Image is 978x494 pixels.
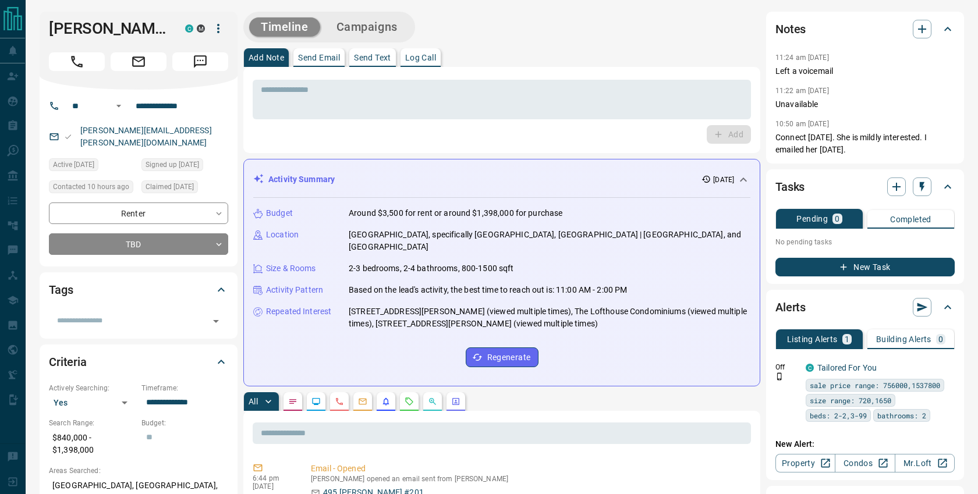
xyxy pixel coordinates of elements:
span: Active [DATE] [53,159,94,170]
h2: Tags [49,280,73,299]
p: Completed [890,215,931,223]
p: Based on the lead's activity, the best time to reach out is: 11:00 AM - 2:00 PM [349,284,627,296]
svg: Emails [358,397,367,406]
p: [STREET_ADDRESS][PERSON_NAME] (viewed multiple times), The Lofthouse Condominiums (viewed multipl... [349,305,750,330]
p: 2-3 bedrooms, 2-4 bathrooms, 800-1500 sqft [349,262,514,275]
svg: Calls [335,397,344,406]
div: Sun Aug 10 2025 [49,158,136,175]
svg: Requests [405,397,414,406]
div: Tue Aug 12 2025 [49,180,136,197]
p: Connect [DATE]. She is mildly interested. I emailed her [DATE]. [775,132,955,156]
p: Areas Searched: [49,465,228,476]
div: condos.ca [806,364,814,372]
p: All [249,397,258,406]
p: Activity Summary [268,173,335,186]
span: Email [111,52,166,71]
svg: Agent Actions [451,397,460,406]
svg: Lead Browsing Activity [311,397,321,406]
a: Condos [835,454,895,472]
p: 1 [845,335,849,343]
div: Renter [49,202,228,224]
div: TBD [49,233,228,255]
button: Open [208,313,224,329]
a: [PERSON_NAME][EMAIL_ADDRESS][PERSON_NAME][DOMAIN_NAME] [80,126,212,147]
p: Off [775,362,799,372]
div: Alerts [775,293,955,321]
div: condos.ca [185,24,193,33]
p: [DATE] [253,482,293,491]
p: 11:24 am [DATE] [775,54,829,62]
p: [DATE] [713,175,734,185]
p: Log Call [405,54,436,62]
p: Timeframe: [141,383,228,393]
span: Claimed [DATE] [146,181,194,193]
div: Tasks [775,173,955,201]
button: Regenerate [466,347,538,367]
h2: Notes [775,20,806,38]
p: 10:50 am [DATE] [775,120,829,128]
div: Fri Jun 24 2016 [141,158,228,175]
button: Open [112,99,126,113]
a: Mr.Loft [895,454,955,472]
div: Yes [49,393,136,412]
p: Email - Opened [311,463,746,475]
h2: Alerts [775,298,806,317]
span: sale price range: 756000,1537800 [810,379,940,391]
div: Tags [49,276,228,304]
p: Building Alerts [876,335,931,343]
button: New Task [775,258,955,276]
svg: Email Valid [64,133,72,141]
p: Actively Searching: [49,383,136,393]
span: Call [49,52,105,71]
p: Unavailable [775,98,955,111]
button: Campaigns [325,17,409,37]
p: Send Text [354,54,391,62]
p: [PERSON_NAME] opened an email sent from [PERSON_NAME] [311,475,746,483]
p: No pending tasks [775,233,955,251]
h2: Tasks [775,177,805,196]
svg: Opportunities [428,397,437,406]
p: [GEOGRAPHIC_DATA], specifically [GEOGRAPHIC_DATA], [GEOGRAPHIC_DATA] | [GEOGRAPHIC_DATA], and [GE... [349,229,750,253]
svg: Listing Alerts [381,397,391,406]
svg: Notes [288,397,297,406]
p: Left a voicemail [775,65,955,77]
p: $840,000 - $1,398,000 [49,428,136,460]
span: Message [172,52,228,71]
div: Notes [775,15,955,43]
p: Budget: [141,418,228,428]
span: Contacted 10 hours ago [53,181,129,193]
button: Timeline [249,17,320,37]
p: Search Range: [49,418,136,428]
div: Criteria [49,348,228,376]
p: New Alert: [775,438,955,450]
p: Pending [796,215,828,223]
p: Listing Alerts [787,335,838,343]
svg: Push Notification Only [775,372,784,381]
p: Send Email [298,54,340,62]
p: Around $3,500 for rent or around $1,398,000 for purchase [349,207,562,219]
p: Repeated Interest [266,305,331,318]
span: size range: 720,1650 [810,395,891,406]
span: bathrooms: 2 [877,410,926,421]
span: beds: 2-2,3-99 [810,410,867,421]
h2: Criteria [49,353,87,371]
h1: [PERSON_NAME] [49,19,168,38]
a: Tailored For You [817,363,877,372]
p: Activity Pattern [266,284,323,296]
span: Signed up [DATE] [146,159,199,170]
p: 0 [938,335,943,343]
p: Size & Rooms [266,262,316,275]
div: mrloft.ca [197,24,205,33]
p: Location [266,229,299,241]
p: 11:22 am [DATE] [775,87,829,95]
p: Budget [266,207,293,219]
a: Property [775,454,835,472]
div: Fri Jun 24 2016 [141,180,228,197]
div: Activity Summary[DATE] [253,169,750,190]
p: Add Note [249,54,284,62]
p: 0 [835,215,839,223]
p: 6:44 pm [253,474,293,482]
